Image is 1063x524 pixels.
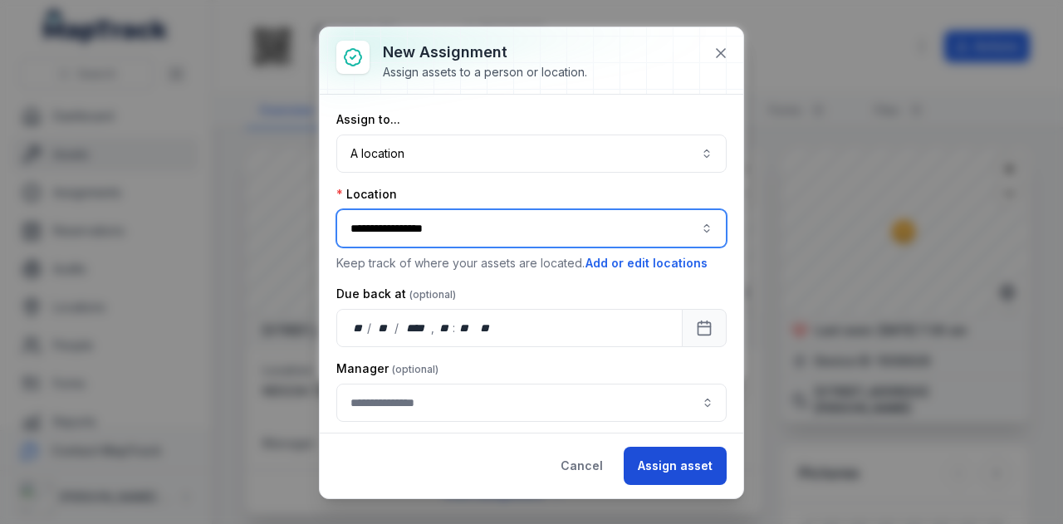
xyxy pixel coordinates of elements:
label: Assign to... [336,111,400,128]
div: hour, [436,320,453,336]
button: Add or edit locations [585,254,708,272]
div: , [431,320,436,336]
label: Manager [336,360,438,377]
button: Calendar [682,309,727,347]
div: minute, [457,320,473,336]
button: A location [336,135,727,173]
label: Location [336,186,397,203]
div: month, [373,320,395,336]
input: assignment-add:cf[907ad3fd-eed4-49d8-ad84-d22efbadc5a5]-label [336,384,727,422]
button: Cancel [546,447,617,485]
div: / [394,320,400,336]
div: day, [350,320,367,336]
div: / [367,320,373,336]
label: Due back at [336,286,456,302]
p: Keep track of where your assets are located. [336,254,727,272]
div: : [453,320,457,336]
div: am/pm, [477,320,495,336]
h3: New assignment [383,41,587,64]
button: Assign asset [624,447,727,485]
div: Assign assets to a person or location. [383,64,587,81]
div: year, [400,320,431,336]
